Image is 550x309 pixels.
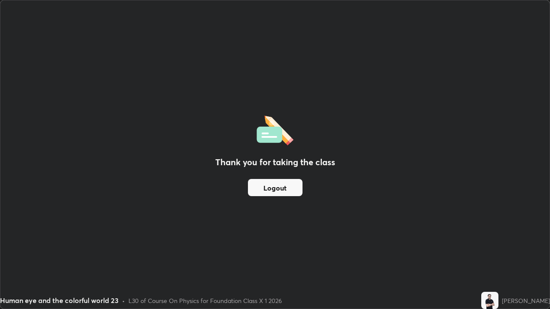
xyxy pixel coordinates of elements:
[502,296,550,305] div: [PERSON_NAME]
[122,296,125,305] div: •
[248,179,302,196] button: Logout
[128,296,282,305] div: L30 of Course On Physics for Foundation Class X 1 2026
[481,292,498,309] img: b499b2d2288d465e9a261f82da0a8523.jpg
[215,156,335,169] h2: Thank you for taking the class
[257,113,293,145] img: offlineFeedback.1438e8b3.svg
